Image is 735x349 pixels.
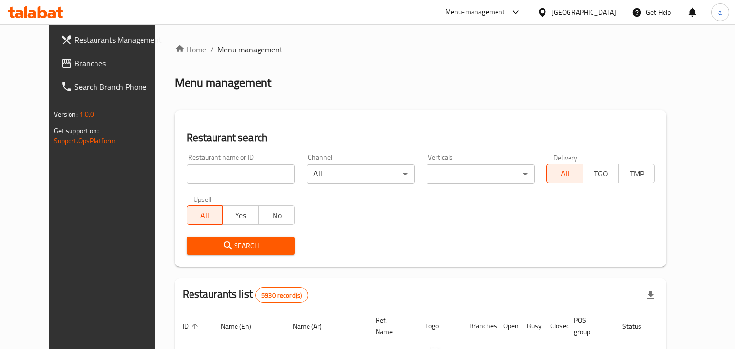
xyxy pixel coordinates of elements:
h2: Restaurants list [183,287,308,303]
span: Menu management [217,44,283,55]
span: Status [622,321,654,332]
span: POS group [574,314,603,338]
th: Closed [543,311,566,341]
nav: breadcrumb [175,44,667,55]
span: Search [194,240,287,252]
div: Export file [639,283,663,307]
a: Home [175,44,206,55]
span: 1.0.0 [79,108,95,121]
button: Search [187,237,295,255]
span: a [718,7,722,18]
span: 5930 record(s) [256,291,308,300]
span: Search Branch Phone [74,81,164,93]
th: Open [496,311,519,341]
span: All [551,167,579,181]
input: Search for restaurant name or ID.. [187,164,295,184]
button: TMP [618,164,655,183]
th: Logo [417,311,461,341]
div: Menu-management [445,6,505,18]
button: No [258,205,294,225]
label: Delivery [553,154,578,161]
a: Branches [53,51,172,75]
h2: Restaurant search [187,130,655,145]
div: Total records count [255,287,308,303]
span: No [262,208,290,223]
span: TGO [587,167,615,181]
span: Version: [54,108,78,121]
button: All [546,164,583,183]
label: Upsell [193,196,212,202]
th: Branches [461,311,496,341]
th: Busy [519,311,543,341]
li: / [210,44,213,55]
span: TMP [623,167,651,181]
div: [GEOGRAPHIC_DATA] [551,7,616,18]
div: All [307,164,415,184]
span: ID [183,321,201,332]
span: Yes [227,208,255,223]
a: Restaurants Management [53,28,172,51]
a: Search Branch Phone [53,75,172,99]
span: Restaurants Management [74,34,164,46]
button: Yes [222,205,259,225]
button: All [187,205,223,225]
span: Branches [74,57,164,69]
div: ​ [427,164,535,184]
span: Get support on: [54,125,99,137]
span: All [191,208,219,223]
span: Name (Ar) [293,321,334,332]
h2: Menu management [175,75,271,91]
span: Name (En) [221,321,264,332]
button: TGO [583,164,619,183]
span: Ref. Name [376,314,405,338]
a: Support.OpsPlatform [54,134,116,147]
